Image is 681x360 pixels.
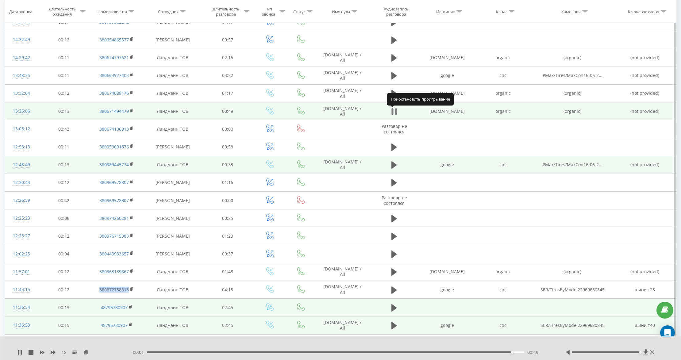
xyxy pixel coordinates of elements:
[144,156,202,174] td: Ландманн ТОВ
[332,9,350,14] div: Имя пула
[639,351,641,354] div: Accessibility label
[38,245,90,263] td: 00:04
[316,49,370,67] td: [DOMAIN_NAME] / All
[202,49,253,67] td: 02:15
[202,192,253,209] td: 00:00
[316,316,370,334] td: [DOMAIN_NAME] / All
[202,156,253,174] td: 00:33
[38,138,90,156] td: 00:11
[202,209,253,227] td: 00:25
[531,281,614,299] td: SER/TiresByModel22969680845
[316,84,370,102] td: [DOMAIN_NAME] / All
[158,9,179,14] div: Сотрудник
[11,70,32,82] div: 13:48:35
[144,334,202,352] td: Ландманн ТОВ
[202,138,253,156] td: 00:58
[202,120,253,138] td: 00:00
[202,334,253,352] td: 00:27
[98,9,127,14] div: Номер клиента
[144,31,202,49] td: [PERSON_NAME]
[99,162,129,167] a: 380989445774
[38,102,90,120] td: 00:13
[527,349,538,355] span: 00:49
[99,287,129,293] a: 380672758613
[144,49,202,67] td: Ландманн ТОВ
[259,6,278,17] div: Тип звонка
[614,316,676,334] td: шини т40
[38,299,90,316] td: 00:13
[11,52,32,64] div: 14:29:42
[202,281,253,299] td: 04:15
[99,233,129,239] a: 380976715383
[38,263,90,281] td: 00:12
[144,84,202,102] td: Ландманн ТОВ
[614,102,676,120] td: (not provided)
[11,141,32,153] div: 12:58:13
[210,6,242,17] div: Длительность разговора
[475,102,531,120] td: organic
[614,281,676,299] td: шини т25
[475,67,531,84] td: cpc
[475,316,531,334] td: cpc
[419,316,475,334] td: google
[62,349,66,355] span: 1 x
[614,84,676,102] td: (not provided)
[202,299,253,316] td: 02:45
[202,174,253,191] td: 01:16
[99,144,129,150] a: 380959001876
[316,67,370,84] td: [DOMAIN_NAME] / All
[614,67,676,84] td: (not provided)
[628,9,659,14] div: Ключевое слово
[144,192,202,209] td: [PERSON_NAME]
[144,102,202,120] td: Ландманн ТОВ
[99,215,129,221] a: 380974260281
[38,174,90,191] td: 00:12
[11,34,32,46] div: 14:32:49
[436,9,455,14] div: Источник
[316,263,370,281] td: [DOMAIN_NAME] / All
[475,263,531,281] td: organic
[38,84,90,102] td: 00:12
[101,304,128,310] a: 48795780907
[561,9,581,14] div: Кампания
[543,162,602,167] span: PMax/Tires/MaxCon16-06-2...
[11,87,32,99] div: 13:32:04
[144,67,202,84] td: Ландманн ТОВ
[9,9,32,14] div: Дата звонка
[101,322,128,328] a: 48795780907
[11,105,32,117] div: 13:26:06
[202,245,253,263] td: 00:37
[144,174,202,191] td: [PERSON_NAME]
[99,197,129,203] a: 380969578807
[419,67,475,84] td: google
[38,192,90,209] td: 00:42
[376,6,416,17] div: Аудиозапись разговора
[382,195,407,206] span: Разговор не состоялся
[38,156,90,174] td: 00:13
[382,123,407,135] span: Разговор не состоялся
[11,159,32,171] div: 12:48:49
[38,120,90,138] td: 00:43
[144,227,202,245] td: [PERSON_NAME]
[11,230,32,242] div: 12:23:27
[11,194,32,206] div: 12:26:59
[419,84,475,102] td: [DOMAIN_NAME]
[531,263,614,281] td: (organic)
[144,138,202,156] td: [PERSON_NAME]
[475,84,531,102] td: organic
[38,227,90,245] td: 00:12
[419,49,475,67] td: [DOMAIN_NAME]
[11,284,32,296] div: 11:43:15
[419,156,475,174] td: google
[202,31,253,49] td: 00:57
[614,49,676,67] td: (not provided)
[316,102,370,120] td: [DOMAIN_NAME] / All
[11,212,32,224] div: 12:25:23
[99,55,129,60] a: 380674797621
[660,325,675,340] div: Open Intercom Messenger
[511,351,514,354] div: Accessibility label
[202,67,253,84] td: 03:32
[11,266,32,278] div: 11:57:01
[99,126,129,132] a: 380674106913
[131,349,147,355] span: - 00:01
